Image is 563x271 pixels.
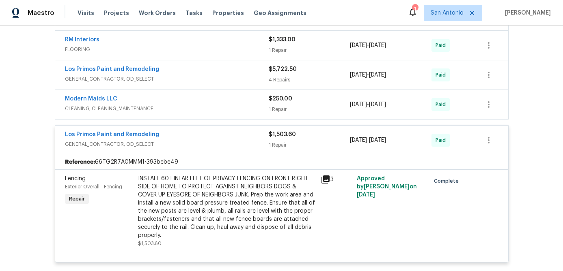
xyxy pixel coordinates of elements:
span: [DATE] [357,192,375,198]
div: 4 Repairs [269,76,350,84]
span: Projects [104,9,129,17]
div: 3 [321,175,352,184]
span: [DATE] [369,102,386,107]
span: Work Orders [139,9,176,17]
span: - [350,100,386,109]
span: CLEANING, CLEANING_MAINTENANCE [65,105,269,113]
div: 1 Repair [269,105,350,113]
span: [DATE] [350,102,367,107]
span: [DATE] [350,137,367,143]
div: 66TG2R7A0MMM1-393bebe49 [55,155,508,169]
span: Exterior Overall - Fencing [65,184,122,189]
span: $1,333.00 [269,37,296,43]
span: GENERAL_CONTRACTOR, OD_SELECT [65,75,269,83]
span: $5,722.50 [269,66,297,72]
a: Los Primos Paint and Remodeling [65,66,159,72]
span: San Antonio [431,9,464,17]
span: - [350,136,386,144]
span: Properties [212,9,244,17]
span: Tasks [186,10,203,16]
span: [DATE] [369,43,386,48]
span: [DATE] [350,43,367,48]
span: $250.00 [269,96,292,102]
div: INSTALL 60 LINEAR FEET OF PRIVACY FENCING ON FRONT RIGHT SIDE OF HOME TO PROTECT AGAINST NEIGHBOR... [138,175,316,239]
span: [DATE] [369,72,386,78]
span: Complete [434,177,462,185]
span: Approved by [PERSON_NAME] on [357,176,417,198]
a: Modern Maids LLC [65,96,117,102]
span: FLOORING [65,45,269,53]
span: Geo Assignments [254,9,306,17]
span: $1,503.60 [138,241,162,246]
span: GENERAL_CONTRACTOR, OD_SELECT [65,140,269,148]
div: 1 [412,5,418,13]
span: $1,503.60 [269,132,296,137]
span: Paid [436,41,449,49]
a: RM Interiors [65,37,99,43]
b: Reference: [65,158,95,166]
span: - [350,41,386,49]
span: Repair [66,195,88,203]
div: 1 Repair [269,46,350,54]
span: - [350,71,386,79]
span: Fencing [65,176,86,181]
span: [DATE] [350,72,367,78]
span: Maestro [28,9,54,17]
div: 1 Repair [269,141,350,149]
a: Los Primos Paint and Remodeling [65,132,159,137]
span: Paid [436,136,449,144]
span: [PERSON_NAME] [502,9,551,17]
span: Paid [436,71,449,79]
span: Paid [436,100,449,109]
span: [DATE] [369,137,386,143]
span: Visits [78,9,94,17]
